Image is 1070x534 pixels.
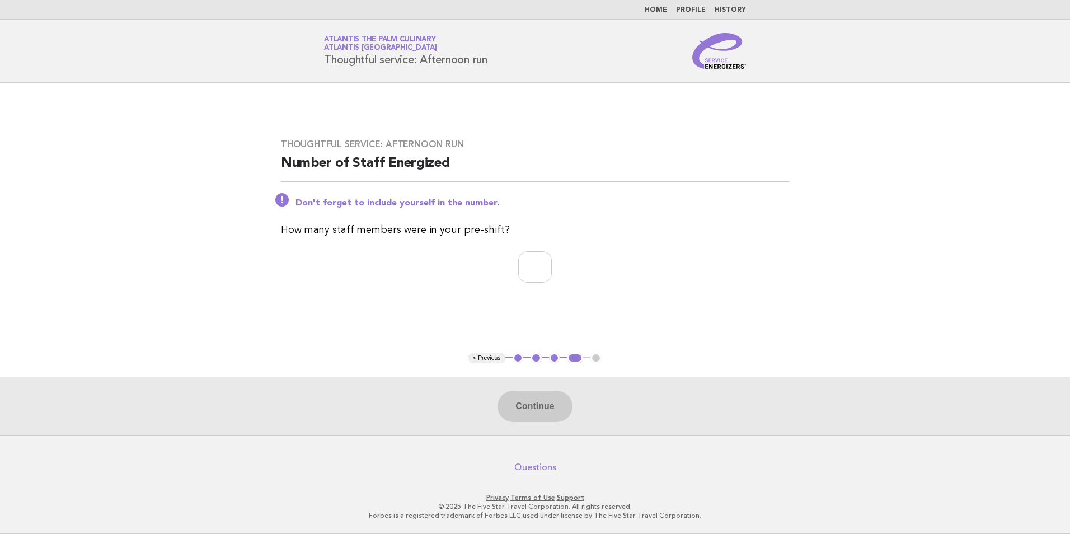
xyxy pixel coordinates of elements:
[715,7,746,13] a: History
[557,494,584,502] a: Support
[324,36,487,65] h1: Thoughtful service: Afternoon run
[281,222,789,238] p: How many staff members were in your pre-shift?
[567,353,583,364] button: 4
[193,493,877,502] p: · ·
[514,462,556,473] a: Questions
[193,511,877,520] p: Forbes is a registered trademark of Forbes LLC used under license by The Five Star Travel Corpora...
[645,7,667,13] a: Home
[549,353,560,364] button: 3
[193,502,877,511] p: © 2025 The Five Star Travel Corporation. All rights reserved.
[281,139,789,150] h3: Thoughtful service: Afternoon run
[676,7,706,13] a: Profile
[324,36,437,51] a: Atlantis The Palm CulinaryAtlantis [GEOGRAPHIC_DATA]
[531,353,542,364] button: 2
[324,45,437,52] span: Atlantis [GEOGRAPHIC_DATA]
[295,198,789,209] p: Don't forget to include yourself in the number.
[513,353,524,364] button: 1
[468,353,505,364] button: < Previous
[281,154,789,182] h2: Number of Staff Energized
[486,494,509,502] a: Privacy
[692,33,746,69] img: Service Energizers
[510,494,555,502] a: Terms of Use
